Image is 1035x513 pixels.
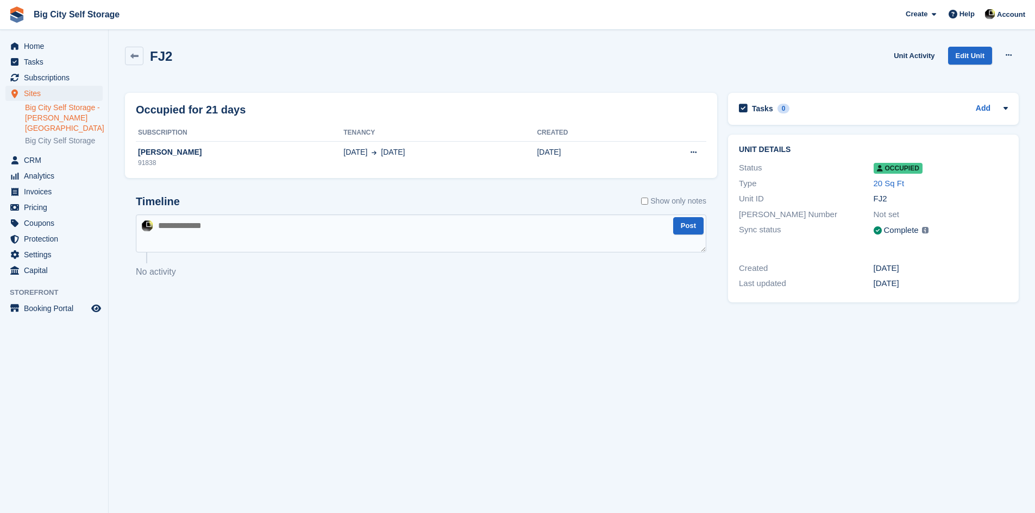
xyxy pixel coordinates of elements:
th: Subscription [136,124,343,142]
h2: Timeline [136,195,180,208]
a: Edit Unit [948,47,992,65]
div: Unit ID [739,193,873,205]
a: menu [5,263,103,278]
a: Big City Self Storage - [PERSON_NAME][GEOGRAPHIC_DATA] [25,103,103,134]
span: [DATE] [343,147,367,158]
a: 20 Sq Ft [874,179,905,188]
div: Last updated [739,277,873,290]
th: Tenancy [343,124,537,142]
a: menu [5,301,103,316]
a: menu [5,200,103,215]
span: Coupons [24,216,89,231]
span: Create [906,9,927,20]
div: [PERSON_NAME] Number [739,208,873,221]
span: Account [997,9,1025,20]
a: menu [5,184,103,199]
span: Settings [24,247,89,262]
a: menu [5,247,103,262]
div: Not set [874,208,1008,221]
span: Help [959,9,975,20]
p: No activity [136,265,706,278]
img: Patrick Nevin [141,220,153,232]
a: menu [5,86,103,101]
div: FJ2 [874,193,1008,205]
span: [DATE] [381,147,405,158]
div: [DATE] [874,277,1008,290]
span: Occupied [874,163,923,174]
div: [PERSON_NAME] [136,147,343,158]
label: Show only notes [641,195,706,207]
div: 0 [777,104,790,113]
h2: Tasks [752,104,773,113]
a: menu [5,168,103,183]
a: Add [976,103,990,115]
span: Home [24,39,89,54]
span: Pricing [24,200,89,215]
td: [DATE] [537,141,635,174]
a: menu [5,70,103,85]
h2: Unit details [739,145,1008,154]
div: 91838 [136,158,343,168]
h2: Occupied for 21 days [136,102,246,118]
span: Sites [24,86,89,101]
a: Big City Self Storage [29,5,124,23]
a: menu [5,216,103,231]
h2: FJ2 [150,49,172,64]
img: stora-icon-8386f47178a22dfd0bd8f6a31ec36ba5ce8667c1dd55bd0f319d3a0aa187defe.svg [9,7,25,23]
span: Subscriptions [24,70,89,85]
div: Sync status [739,224,873,237]
span: Invoices [24,184,89,199]
a: Unit Activity [889,47,939,65]
a: menu [5,231,103,246]
a: menu [5,39,103,54]
div: [DATE] [874,262,1008,275]
input: Show only notes [641,195,648,207]
div: Type [739,178,873,190]
a: Preview store [90,302,103,315]
th: Created [537,124,635,142]
span: Protection [24,231,89,246]
div: Complete [884,224,919,237]
div: Status [739,162,873,174]
span: Storefront [10,287,108,298]
span: Analytics [24,168,89,183]
button: Post [673,217,704,235]
a: menu [5,54,103,69]
span: CRM [24,153,89,168]
div: Created [739,262,873,275]
span: Tasks [24,54,89,69]
a: Big City Self Storage [25,136,103,146]
img: Patrick Nevin [984,9,995,20]
span: Booking Portal [24,301,89,316]
img: icon-info-grey-7440780725fd019a000dd9b08b2336e03edf1995a4989e88bcd33f0948082b44.svg [922,227,929,233]
a: menu [5,153,103,168]
span: Capital [24,263,89,278]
